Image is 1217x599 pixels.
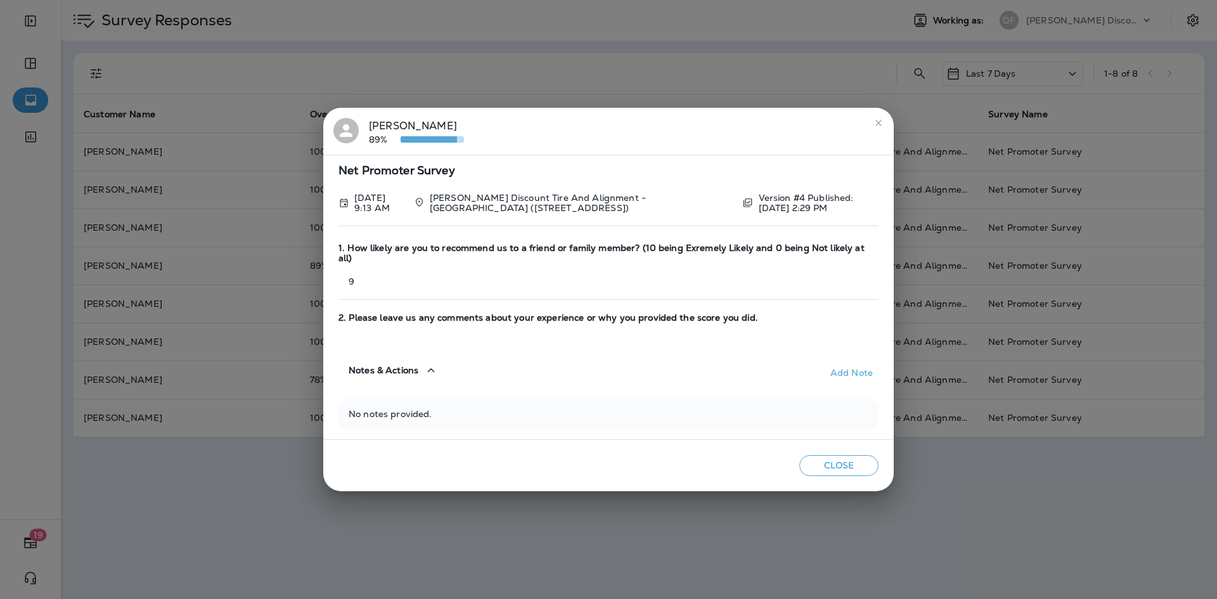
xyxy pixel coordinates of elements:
span: 1. How likely are you to recommend us to a friend or family member? (10 being Exremely Likely and... [338,243,879,264]
span: Net Promoter Survey [338,165,879,176]
p: Version #4 Published: [DATE] 2:29 PM [759,193,879,213]
p: [PERSON_NAME] Discount Tire And Alignment - [GEOGRAPHIC_DATA] ([STREET_ADDRESS]) [430,193,732,213]
p: 9 [338,276,879,287]
div: Add Note [830,368,873,378]
div: [PERSON_NAME] [369,118,464,145]
button: Notes & Actions [338,352,449,389]
p: No notes provided. [349,409,868,419]
span: Notes & Actions [349,365,418,376]
button: close [868,113,889,133]
button: Add Note [825,363,879,383]
button: Close [799,455,879,476]
span: 2. Please leave us any comments about your experience or why you provided the score you did. [338,312,879,323]
p: Sep 13, 2025 9:13 AM [354,193,403,213]
p: 89% [369,134,401,145]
